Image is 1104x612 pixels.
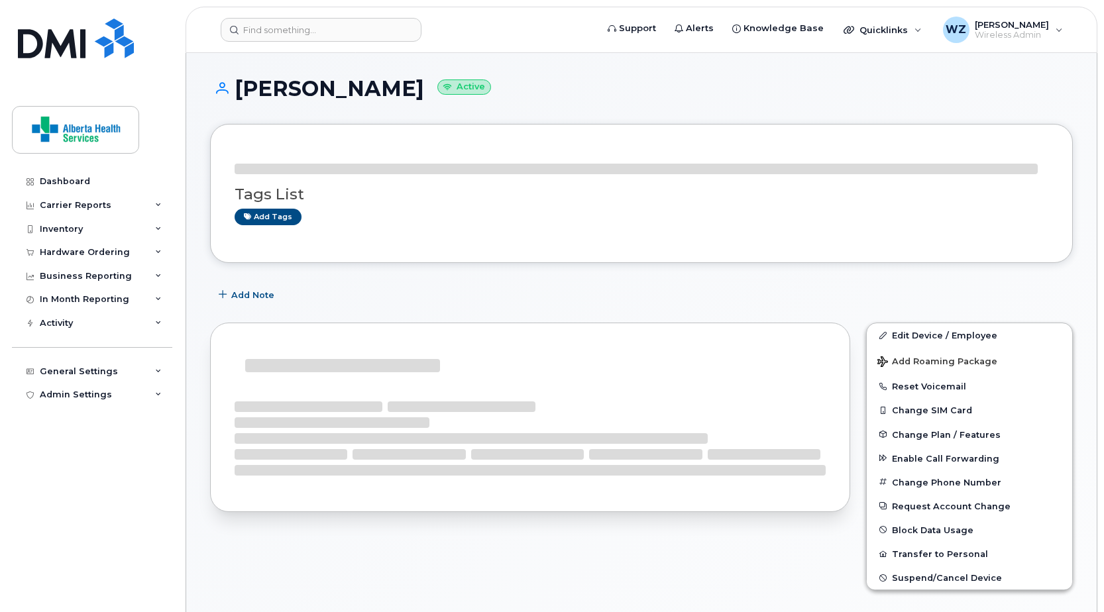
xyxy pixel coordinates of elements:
[867,542,1072,566] button: Transfer to Personal
[235,186,1048,203] h3: Tags List
[867,518,1072,542] button: Block Data Usage
[867,423,1072,446] button: Change Plan / Features
[235,209,302,225] a: Add tags
[867,347,1072,374] button: Add Roaming Package
[867,398,1072,422] button: Change SIM Card
[867,566,1072,589] button: Suspend/Cancel Device
[867,446,1072,470] button: Enable Call Forwarding
[877,356,997,369] span: Add Roaming Package
[867,494,1072,518] button: Request Account Change
[210,283,286,307] button: Add Note
[892,573,1002,583] span: Suspend/Cancel Device
[867,470,1072,494] button: Change Phone Number
[867,374,1072,398] button: Reset Voicemail
[231,289,274,301] span: Add Note
[892,429,1001,439] span: Change Plan / Features
[437,79,491,95] small: Active
[892,453,999,463] span: Enable Call Forwarding
[867,323,1072,347] a: Edit Device / Employee
[210,77,1073,100] h1: [PERSON_NAME]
